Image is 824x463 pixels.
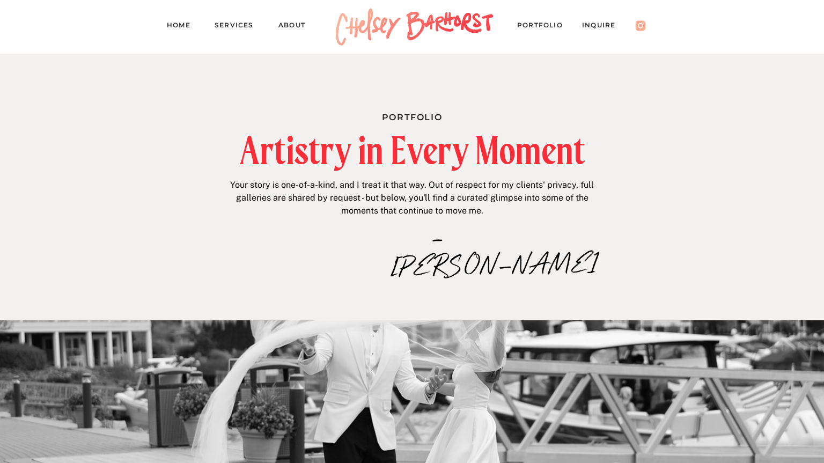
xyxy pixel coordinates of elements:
[391,226,485,249] p: –[PERSON_NAME]
[582,19,626,34] a: Inquire
[278,19,315,34] a: About
[167,19,199,34] a: Home
[517,19,573,34] a: PORTFOLIO
[215,19,263,34] a: Services
[182,132,642,169] h2: Artistry in Every Moment
[298,110,526,121] h1: Portfolio
[226,179,598,221] p: Your story is one-of-a-kind, and I treat it that way. Out of respect for my clients' privacy, ful...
